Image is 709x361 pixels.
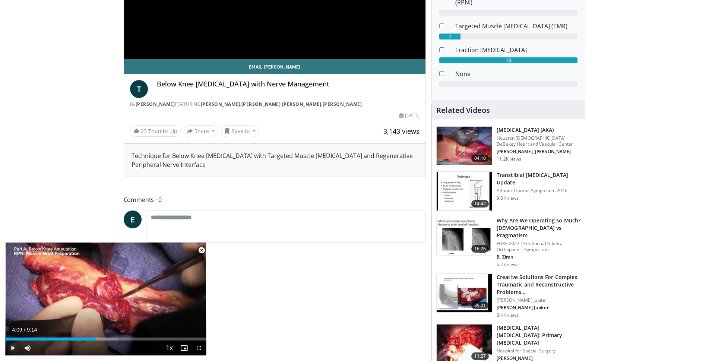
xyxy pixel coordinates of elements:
p: Houston [DEMOGRAPHIC_DATA] DeBakey Heart and Vascular Center [497,135,580,147]
h3: [MEDICAL_DATA] [MEDICAL_DATA]: Primary [MEDICAL_DATA] [497,324,580,346]
h3: [MEDICAL_DATA] (AKA) [497,126,580,134]
img: d4e3069d-b54d-4211-8b60-60b49490d956.150x105_q85_crop-smart_upscale.jpg [437,274,492,313]
div: Technique for Below Knee [MEDICAL_DATA] with Targeted Muscle [MEDICAL_DATA] and Regenerative Peri... [132,151,418,169]
p: 11.2K views [497,156,521,162]
span: 16:26 [471,245,489,253]
video-js: Video Player [5,243,206,356]
p: 6.7K views [497,262,519,267]
a: [PERSON_NAME] [201,101,240,107]
h4: Related Videos [436,106,490,115]
h3: Why Are We Operating so Much? [DEMOGRAPHIC_DATA] vs Pragmatism [497,217,580,239]
span: 3,143 views [383,127,420,136]
a: [PERSON_NAME] [136,101,175,107]
a: 39:01 Creative Solutions For Complex Traumatic and Reconstructive Problems… [PERSON_NAME] Jupiter... [436,273,580,318]
button: Fullscreen [192,341,206,355]
p: [PERSON_NAME] Jupiter [497,305,580,311]
span: 11:27 [471,352,489,360]
button: Playback Rate [162,341,177,355]
span: Comments 0 [124,195,426,205]
dd: Traction [MEDICAL_DATA] [450,45,583,54]
button: Close [194,243,209,258]
div: [DATE] [399,112,420,119]
span: 14:42 [471,200,489,208]
p: B. Ziran [497,254,580,260]
h3: Transtibial [MEDICAL_DATA] Update [497,171,580,186]
a: [PERSON_NAME] [323,101,362,107]
p: [PERSON_NAME], [PERSON_NAME] [497,149,580,155]
a: 23 Thumbs Up [130,125,181,137]
dd: Targeted Muscle [MEDICAL_DATA] (TMR) [450,22,583,31]
p: Atlanta Trauma Symposium 2016 [497,188,580,194]
span: 39:01 [471,302,489,309]
div: 2 [439,34,460,39]
a: 04:10 [MEDICAL_DATA] (AKA) Houston [DEMOGRAPHIC_DATA] DeBakey Heart and Vascular Center [PERSON_N... [436,126,580,166]
h4: Below Knee [MEDICAL_DATA] with Nerve Management [157,80,420,88]
a: [PERSON_NAME] [241,101,281,107]
p: FORE 2022 13th Annual Atlanta Orthopaedic Symposium [497,241,580,253]
button: Share [184,125,218,137]
span: 4:09 [12,327,22,333]
span: / [24,327,25,333]
span: 9:14 [27,327,37,333]
a: Email [PERSON_NAME] [124,59,426,74]
a: 14:42 Transtibial [MEDICAL_DATA] Update Atlanta Trauma Symposium 2016 9.8K views [436,171,580,211]
span: 23 [141,127,147,134]
button: Enable picture-in-picture mode [177,341,192,355]
p: [PERSON_NAME] Jupiter [497,297,580,303]
h3: Creative Solutions For Complex Traumatic and Reconstructive Problems… [497,273,580,296]
button: Play [5,341,20,355]
img: bKdxKv0jK92UJBOH4xMDoxOjRuMTvBNj.150x105_q85_crop-smart_upscale.jpg [437,172,492,210]
p: 9.8K views [497,195,519,201]
p: Hospital for Special Surgery [497,348,580,354]
div: Progress Bar [5,338,206,341]
div: 13 [439,57,577,63]
button: Mute [20,341,35,355]
span: 04:10 [471,155,489,162]
p: 3.4K views [497,312,519,318]
a: T [130,80,148,98]
img: 99079dcb-b67f-40ef-8516-3995f3d1d7db.150x105_q85_crop-smart_upscale.jpg [437,217,492,256]
a: 16:26 Why Are We Operating so Much? [DEMOGRAPHIC_DATA] vs Pragmatism FORE 2022 13th Annual Atlant... [436,217,580,267]
a: E [124,210,142,228]
img: dd278d4f-be59-4607-9cdd-c9a8ebe87039.150x105_q85_crop-smart_upscale.jpg [437,127,492,165]
a: [PERSON_NAME] [282,101,322,107]
dd: None [450,69,583,78]
div: By FEATURING , , , [130,101,420,108]
button: Save to [221,125,259,137]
